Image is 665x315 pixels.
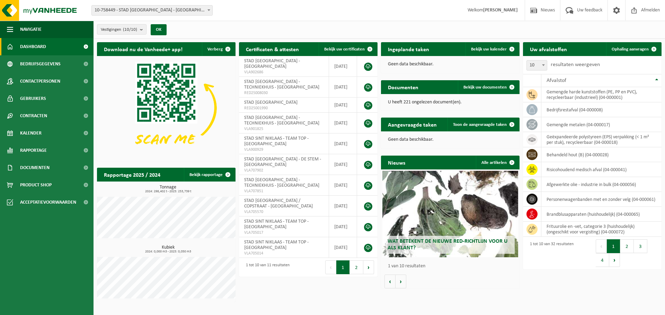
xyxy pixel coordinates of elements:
td: [DATE] [329,56,357,77]
h2: Uw afvalstoffen [523,42,574,56]
strong: [PERSON_NAME] [483,8,518,13]
label: resultaten weergeven [551,62,600,67]
h2: Certificaten & attesten [239,42,306,56]
td: geëxpandeerde polystyreen (EPS) verpakking (< 1 m² per stuk), recycleerbaar (04-000018) [541,132,662,147]
td: risicohoudend medisch afval (04-000041) [541,162,662,177]
td: [DATE] [329,196,357,216]
span: Bekijk uw certificaten [324,47,365,52]
a: Bekijk uw certificaten [319,42,377,56]
span: VLA707851 [244,188,323,194]
td: brandblusapparaten (huishoudelijk) (04-000065) [541,207,662,222]
button: 1 [607,239,620,253]
span: Gebruikers [20,90,46,107]
span: Product Shop [20,176,52,194]
span: Verberg [207,47,223,52]
span: STAD [GEOGRAPHIC_DATA] - TECHNIEKHUIS - [GEOGRAPHIC_DATA] [244,115,319,126]
span: 2024: 0,000 m3 - 2025: 0,050 m3 [100,250,236,253]
button: 2 [620,239,634,253]
span: Ophaling aanvragen [612,47,649,52]
span: VLA902686 [244,70,323,75]
a: Ophaling aanvragen [606,42,661,56]
span: Dashboard [20,38,46,55]
td: personenwagenbanden met en zonder velg (04-000061) [541,192,662,207]
button: Previous [325,260,336,274]
span: Contactpersonen [20,73,60,90]
button: Next [609,253,620,267]
button: 3 [634,239,647,253]
td: afgewerkte olie - industrie in bulk (04-000056) [541,177,662,192]
p: 1 van 10 resultaten [388,264,516,269]
span: 2024: 298,402 t - 2025: 253,739 t [100,190,236,193]
a: Bekijk uw kalender [465,42,519,56]
a: Bekijk rapportage [184,168,235,182]
span: Bekijk uw documenten [463,85,507,90]
span: Wat betekent de nieuwe RED-richtlijn voor u als klant? [388,239,507,251]
button: Vorige [384,275,396,288]
span: 10-758449 - STAD SINT NIKLAAS - SINT-NIKLAAS [91,5,213,16]
span: RED25008030 [244,90,323,96]
a: Wat betekent de nieuwe RED-richtlijn voor u als klant? [382,171,518,257]
button: 2 [350,260,363,274]
h3: Tonnage [100,185,236,193]
span: Acceptatievoorwaarden [20,194,76,211]
span: VLA707902 [244,168,323,173]
td: [DATE] [329,237,357,258]
a: Alle artikelen [476,156,519,169]
a: Toon de aangevraagde taken [447,118,519,131]
span: Navigatie [20,21,42,38]
span: VLA901825 [244,126,323,132]
span: 10 [526,60,547,71]
h2: Ingeplande taken [381,42,436,56]
button: Verberg [202,42,235,56]
span: STAD SINT NIKLAAS - TEAM TOP - [GEOGRAPHIC_DATA] [244,240,309,250]
span: Rapportage [20,142,47,159]
td: [DATE] [329,98,357,113]
span: STAD [GEOGRAPHIC_DATA] - TECHNIEKHUIS - [GEOGRAPHIC_DATA] [244,177,319,188]
td: [DATE] [329,154,357,175]
span: STAD [GEOGRAPHIC_DATA] - DE STEM - [GEOGRAPHIC_DATA] [244,157,321,167]
td: [DATE] [329,175,357,196]
td: [DATE] [329,77,357,98]
span: STAD [GEOGRAPHIC_DATA] [244,100,298,105]
button: Previous [596,239,607,253]
td: [DATE] [329,133,357,154]
span: STAD [GEOGRAPHIC_DATA] - TECHNIEKHUIS - [GEOGRAPHIC_DATA] [244,79,319,90]
h2: Rapportage 2025 / 2024 [97,168,167,181]
span: Documenten [20,159,50,176]
img: Download de VHEPlus App [97,56,236,160]
span: STAD SINT NIKLAAS - TEAM TOP - [GEOGRAPHIC_DATA] [244,136,309,147]
span: STAD [GEOGRAPHIC_DATA] - [GEOGRAPHIC_DATA] [244,58,300,69]
span: VLA705570 [244,209,323,215]
div: 1 tot 10 van 11 resultaten [242,260,290,275]
span: 10 [527,61,547,70]
div: 1 tot 10 van 32 resultaten [526,239,574,268]
span: 10-758449 - STAD SINT NIKLAAS - SINT-NIKLAAS [92,6,212,15]
td: gemengde harde kunststoffen (PE, PP en PVC), recycleerbaar (industrieel) (04-000001) [541,87,662,102]
td: [DATE] [329,113,357,133]
td: frituurolie en -vet, categorie 3 (huishoudelijk) (ongeschikt voor vergisting) (04-000072) [541,222,662,237]
h2: Aangevraagde taken [381,118,444,131]
span: Toon de aangevraagde taken [453,122,507,127]
span: Bedrijfsgegevens [20,55,61,73]
td: gemengde metalen (04-000017) [541,117,662,132]
button: OK [151,24,167,35]
span: Vestigingen [101,25,137,35]
h2: Nieuws [381,156,412,169]
h3: Kubiek [100,245,236,253]
span: Contracten [20,107,47,124]
td: bedrijfsrestafval (04-000008) [541,102,662,117]
p: Geen data beschikbaar. [388,137,513,142]
button: Next [363,260,374,274]
button: Vestigingen(10/10) [97,24,147,35]
a: Bekijk uw documenten [458,80,519,94]
p: Geen data beschikbaar. [388,62,513,67]
count: (10/10) [123,27,137,32]
span: RED25001990 [244,105,323,111]
td: [DATE] [329,216,357,237]
td: behandeld hout (B) (04-000028) [541,147,662,162]
span: Kalender [20,124,42,142]
h2: Documenten [381,80,425,94]
span: VLA705017 [244,230,323,235]
span: VLA900929 [244,147,323,152]
h2: Download nu de Vanheede+ app! [97,42,189,56]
